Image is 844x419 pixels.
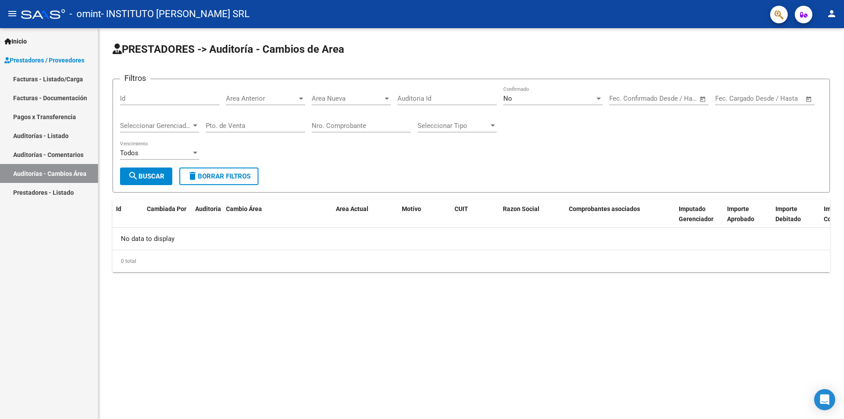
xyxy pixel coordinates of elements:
span: Borrar Filtros [187,172,251,180]
span: CUIT [455,205,468,212]
span: Motivo [402,205,421,212]
button: Borrar Filtros [179,168,258,185]
span: Seleccionar Gerenciador [120,122,191,130]
datatable-header-cell: Auditoria [192,200,222,238]
span: Prestadores / Proveedores [4,55,84,65]
span: Area Nueva [312,95,383,102]
span: Area Actual [336,205,368,212]
button: Buscar [120,168,172,185]
span: - INSTITUTO [PERSON_NAME] SRL [101,4,250,24]
span: - omint [69,4,101,24]
datatable-header-cell: Importe Aprobado [724,200,772,238]
datatable-header-cell: Importe Debitado [772,200,820,238]
input: Fecha fin [759,95,801,102]
span: Auditoria [195,205,221,212]
h3: Filtros [120,72,150,84]
div: No data to display [113,228,830,250]
div: 0 total [113,250,830,272]
datatable-header-cell: Razon Social [499,200,565,238]
span: No [503,95,512,102]
span: Seleccionar Tipo [418,122,489,130]
span: Inicio [4,36,27,46]
input: Fecha inicio [609,95,645,102]
div: Open Intercom Messenger [814,389,835,410]
button: Open calendar [698,94,708,104]
datatable-header-cell: Imputado Gerenciador [675,200,724,238]
button: Open calendar [804,94,814,104]
mat-icon: search [128,171,138,181]
span: Id [116,205,121,212]
input: Fecha inicio [715,95,751,102]
span: Cambio Área [226,205,262,212]
span: Buscar [128,172,164,180]
datatable-header-cell: Motivo [398,200,451,238]
mat-icon: delete [187,171,198,181]
span: PRESTADORES -> Auditoría - Cambios de Area [113,43,344,55]
datatable-header-cell: Comprobantes asociados [565,200,675,238]
input: Fecha fin [653,95,695,102]
span: Importe Debitado [775,205,801,222]
datatable-header-cell: Id [113,200,143,238]
datatable-header-cell: Area Actual [332,200,398,238]
mat-icon: person [826,8,837,19]
span: Importe Aprobado [727,205,754,222]
span: Imputado Gerenciador [679,205,713,222]
mat-icon: menu [7,8,18,19]
datatable-header-cell: CUIT [451,200,499,238]
span: Cambiada Por [147,205,186,212]
span: Todos [120,149,138,157]
span: Area Anterior [226,95,297,102]
span: Razon Social [503,205,539,212]
span: Comprobantes asociados [569,205,640,212]
datatable-header-cell: Cambio Área [222,200,332,238]
datatable-header-cell: Cambiada Por [143,200,192,238]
